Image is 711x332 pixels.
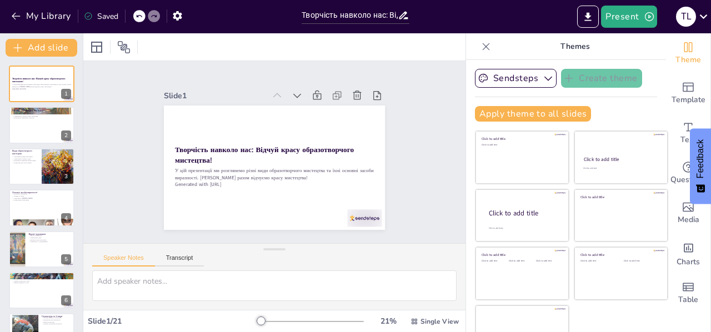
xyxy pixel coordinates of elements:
p: Кожен вид має свої техніки [12,162,38,164]
button: T L [676,6,696,28]
div: Saved [84,11,118,22]
div: Slide 1 [164,90,265,101]
button: Feedback - Show survey [690,128,711,204]
p: Вплив на нові покоління [28,239,71,241]
p: Відомі художники [28,232,71,235]
div: https://cdn.sendsteps.com/images/logo/sendsteps_logo_white.pnghttps://cdn.sendsteps.com/images/lo... [9,231,74,268]
p: Образотворче мистецтво включає різні техніки [12,113,71,115]
p: Різноманіття видів мистецтва [12,155,38,158]
p: Відомі художники [28,234,71,237]
div: T L [676,7,696,27]
div: Click to add title [580,253,660,257]
span: Feedback [695,139,705,178]
p: Важливість вивчення різних видів [12,160,38,162]
div: Add charts and graphs [666,233,710,273]
div: Click to add text [482,260,507,263]
p: Ефекти акварелі та олії [12,282,71,284]
span: Position [117,41,131,54]
p: Вплив технік на твір [12,278,71,280]
div: Add images, graphics, shapes or video [666,193,710,233]
button: Apply theme to all slides [475,106,591,122]
div: Add a table [666,273,710,313]
button: Sendsteps [475,69,557,88]
p: Themes [495,33,655,60]
div: 4 [61,213,71,223]
span: Media [678,214,699,226]
p: Техніки створення скульптур [42,323,71,325]
button: Present [601,6,657,28]
div: 2 [61,130,71,140]
div: Change the overall theme [666,33,710,73]
button: Add slide [6,39,77,57]
p: Композиція в мистецтві [12,199,71,202]
button: Transcript [155,254,204,266]
div: Layout [88,38,106,56]
div: Click to add title [580,194,660,199]
p: Матеріали для скульптури [42,319,71,321]
div: https://cdn.sendsteps.com/images/logo/sendsteps_logo_white.pnghttps://cdn.sendsteps.com/images/lo... [9,66,74,102]
p: Унікальний стиль [28,237,71,239]
div: https://cdn.sendsteps.com/images/logo/sendsteps_logo_white.pnghttps://cdn.sendsteps.com/images/lo... [9,148,74,185]
p: Техніки живопису [12,274,71,277]
div: 21 % [375,316,402,326]
div: Click to add text [536,260,561,263]
button: Speaker Notes [92,254,155,266]
p: Скульптура та її види [42,315,71,318]
p: У цій презентації ми розглянемо різні види образотворчого мистецтва та їхні основні засоби виразн... [12,84,71,88]
div: 1 [61,89,71,99]
p: Текстури та [PERSON_NAME] [12,197,71,199]
span: Theme [675,54,701,66]
p: Кольори в мистецтві [12,193,71,195]
div: https://cdn.sendsteps.com/images/logo/sendsteps_logo_white.pnghttps://cdn.sendsteps.com/images/lo... [9,189,74,226]
p: У цій презентації ми розглянемо різні види образотворчого мистецтва та їхні основні засоби виразн... [175,167,374,181]
div: Click to add text [482,144,561,147]
div: Click to add text [624,260,659,263]
p: Generated with [URL] [175,181,374,188]
div: Click to add title [482,137,561,141]
p: Образотворче мистецтво створює візуальні образи [12,110,71,113]
button: My Library [8,7,76,25]
div: Click to add text [583,167,657,170]
span: Single View [420,317,459,326]
div: Click to add text [580,260,615,263]
div: 3 [61,172,71,182]
div: 5 [61,254,71,264]
div: 6 [61,295,71,305]
p: Унікальність кожного виду [12,158,38,160]
div: Add text boxes [666,113,710,153]
strong: Творчість навколо нас: Відчуй красу образотворчого мистецтва! [175,144,354,165]
p: Важливість вираження почуттів [12,117,71,119]
div: Click to add text [509,260,534,263]
span: Text [680,134,696,146]
p: Що таке образотворче мистецтво? [12,108,71,112]
p: Види скульптури [42,321,71,324]
p: Різноманітність технік [12,276,71,278]
p: Основні засоби виразності [12,191,71,194]
p: Унікальність кожного виду мистецтва [12,115,71,117]
div: Slide 1 / 21 [88,316,257,326]
p: Об'ємні форми в скульптурі [42,317,71,319]
div: Get real-time input from your audience [666,153,710,193]
div: Click to add title [489,209,560,218]
p: Знайомство з художниками [28,240,71,243]
input: Insert title [302,7,397,23]
span: Table [678,294,698,306]
div: Click to add title [584,156,658,163]
span: Charts [677,256,700,268]
p: Знання технік для учнів [12,280,71,282]
button: Create theme [561,69,642,88]
div: Click to add title [482,253,561,257]
div: https://cdn.sendsteps.com/images/logo/sendsteps_logo_white.pnghttps://cdn.sendsteps.com/images/lo... [9,272,74,309]
button: Export to PowerPoint [577,6,599,28]
div: Click to add body [489,227,559,230]
div: https://cdn.sendsteps.com/images/logo/sendsteps_logo_white.pnghttps://cdn.sendsteps.com/images/lo... [9,107,74,143]
p: Форми та об'єм [12,195,71,198]
div: Add ready made slides [666,73,710,113]
span: Template [672,94,705,106]
span: Questions [670,174,707,186]
p: Види образотворчого мистецтва [12,149,38,155]
p: Generated with [URL] [12,88,71,90]
strong: Творчість навколо нас: Відчуй красу образотворчого мистецтва! [12,77,65,83]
